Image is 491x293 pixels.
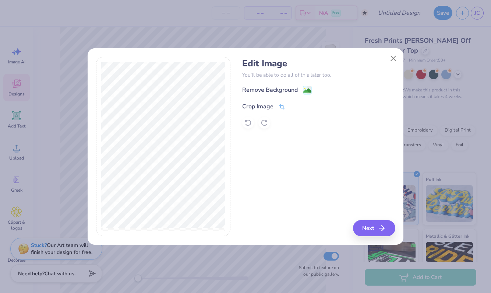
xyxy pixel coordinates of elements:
[386,52,400,66] button: Close
[242,58,395,69] h4: Edit Image
[242,86,298,94] div: Remove Background
[353,220,395,236] button: Next
[242,102,273,111] div: Crop Image
[242,71,395,79] p: You’ll be able to do all of this later too.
